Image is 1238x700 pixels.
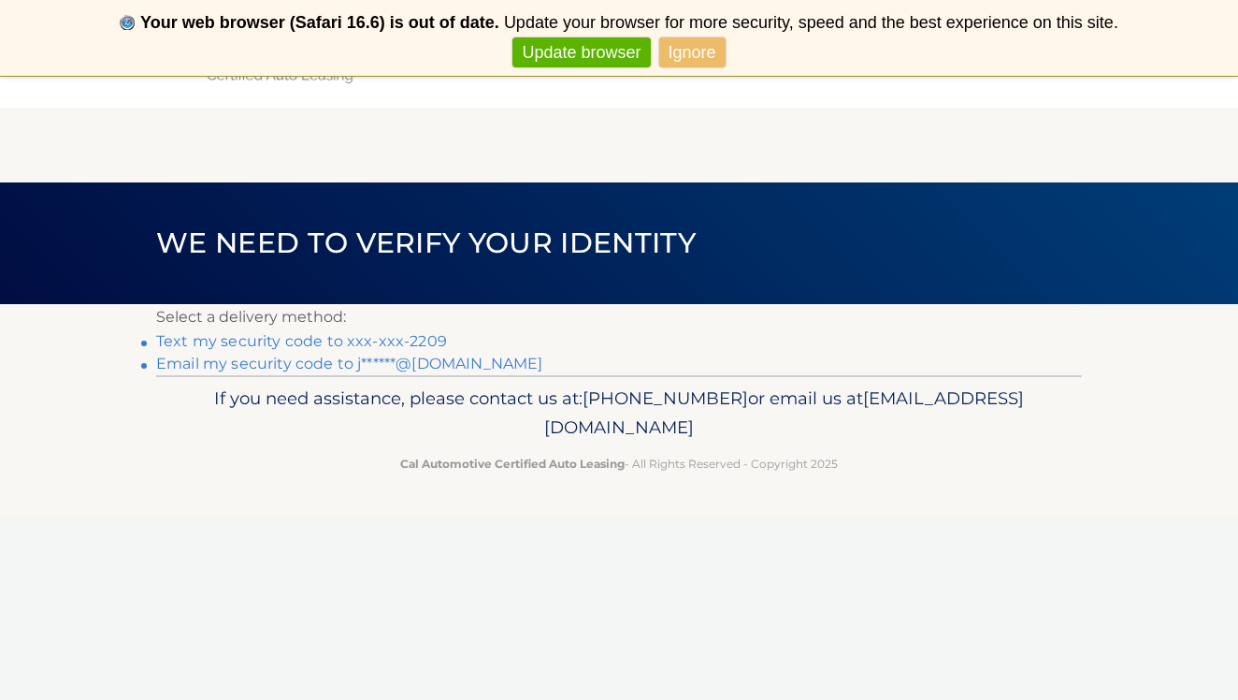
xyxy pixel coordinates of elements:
a: Email my security code to j******@[DOMAIN_NAME] [156,355,543,372]
strong: Cal Automotive Certified Auto Leasing [400,457,625,471]
p: If you need assistance, please contact us at: or email us at [168,384,1070,444]
span: [PHONE_NUMBER] [583,387,748,409]
a: Update browser [512,37,650,68]
b: Your web browser (Safari 16.6) is out of date. [140,13,499,32]
a: Text my security code to xxx-xxx-2209 [156,332,447,350]
a: Ignore [659,37,726,68]
p: - All Rights Reserved - Copyright 2025 [168,454,1070,474]
p: Select a delivery method: [156,304,1082,330]
span: We need to verify your identity [156,226,696,260]
span: Update your browser for more security, speed and the best experience on this site. [504,13,1118,32]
